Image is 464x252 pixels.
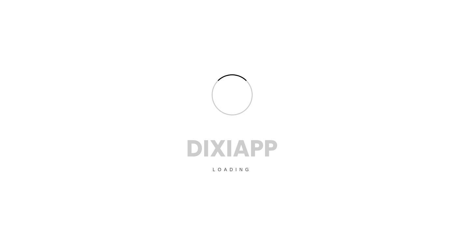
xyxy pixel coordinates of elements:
span: P [264,132,278,165]
span: A [233,132,250,165]
p: Loading [186,166,278,173]
span: I [226,132,233,165]
span: P [250,132,264,165]
span: D [186,132,203,165]
span: X [210,132,226,165]
span: I [203,132,210,165]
